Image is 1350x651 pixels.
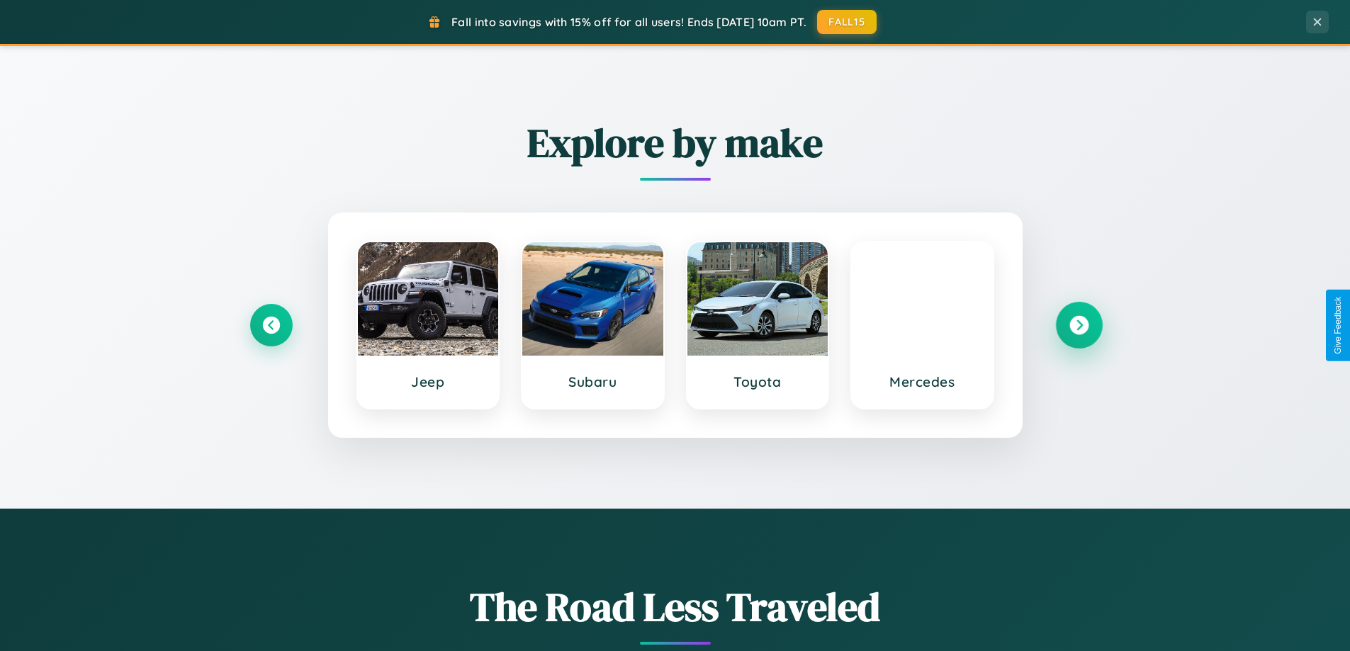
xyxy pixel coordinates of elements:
[250,115,1101,170] h2: Explore by make
[451,15,806,29] span: Fall into savings with 15% off for all users! Ends [DATE] 10am PT.
[817,10,877,34] button: FALL15
[536,373,649,390] h3: Subaru
[1333,297,1343,354] div: Give Feedback
[702,373,814,390] h3: Toyota
[372,373,485,390] h3: Jeep
[250,579,1101,634] h1: The Road Less Traveled
[866,373,979,390] h3: Mercedes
